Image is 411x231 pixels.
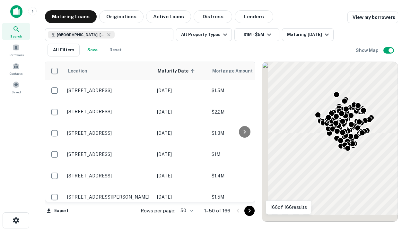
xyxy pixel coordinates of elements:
span: Saved [12,90,21,95]
p: [STREET_ADDRESS] [67,88,151,93]
button: Active Loans [146,10,191,23]
p: $1.5M [212,193,276,201]
span: Borrowers [8,52,24,57]
div: 50 [178,206,194,215]
img: capitalize-icon.png [10,5,22,18]
span: Search [10,34,22,39]
p: 166 of 166 results [270,203,307,211]
span: Contacts [10,71,22,76]
button: Maturing [DATE] [282,28,334,41]
p: 1–50 of 166 [204,207,230,215]
p: $1.3M [212,130,276,137]
button: Maturing Loans [45,10,97,23]
p: [DATE] [157,108,205,116]
a: Search [2,23,30,40]
p: [STREET_ADDRESS] [67,109,151,115]
div: Maturing [DATE] [287,31,331,38]
p: [STREET_ADDRESS][PERSON_NAME] [67,194,151,200]
iframe: Chat Widget [379,180,411,210]
th: Location [64,62,154,80]
p: $1.5M [212,87,276,94]
p: [DATE] [157,130,205,137]
th: Maturity Date [154,62,208,80]
button: All Property Types [176,28,232,41]
p: [DATE] [157,193,205,201]
button: Export [45,206,70,216]
p: [STREET_ADDRESS] [67,151,151,157]
a: Saved [2,79,30,96]
button: $1M - $5M [234,28,279,41]
span: Maturity Date [158,67,197,75]
th: Mortgage Amount [208,62,279,80]
p: [STREET_ADDRESS] [67,130,151,136]
p: $1.4M [212,172,276,179]
button: Distress [194,10,232,23]
button: Save your search to get updates of matches that match your search criteria. [82,44,103,56]
p: $2.2M [212,108,276,116]
button: Go to next page [244,206,255,216]
span: Location [68,67,87,75]
div: 0 0 [262,62,398,222]
p: $1M [212,151,276,158]
p: [DATE] [157,151,205,158]
button: Originations [99,10,144,23]
button: Lenders [235,10,273,23]
a: Contacts [2,60,30,77]
p: Rows per page: [141,207,175,215]
button: [GEOGRAPHIC_DATA], [GEOGRAPHIC_DATA], [GEOGRAPHIC_DATA] [45,28,173,41]
p: [DATE] [157,172,205,179]
p: [DATE] [157,87,205,94]
button: Reset [105,44,126,56]
span: [GEOGRAPHIC_DATA], [GEOGRAPHIC_DATA], [GEOGRAPHIC_DATA] [57,32,105,38]
button: All Filters [48,44,80,56]
p: [STREET_ADDRESS] [67,173,151,179]
h6: Show Map [356,47,380,54]
span: Mortgage Amount [212,67,261,75]
a: Borrowers [2,41,30,59]
a: View my borrowers [347,12,398,23]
